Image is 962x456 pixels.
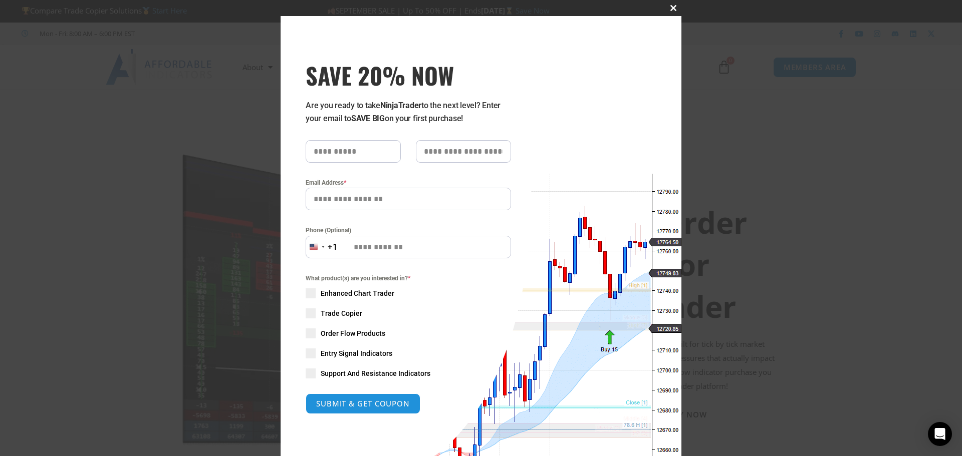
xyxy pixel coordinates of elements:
[306,273,511,283] span: What product(s) are you interested in?
[321,328,385,338] span: Order Flow Products
[306,225,511,235] label: Phone (Optional)
[306,288,511,298] label: Enhanced Chart Trader
[306,61,511,89] h3: SAVE 20% NOW
[306,348,511,358] label: Entry Signal Indicators
[306,308,511,318] label: Trade Copier
[306,393,420,414] button: SUBMIT & GET COUPON
[380,101,421,110] strong: NinjaTrader
[306,328,511,338] label: Order Flow Products
[306,236,338,258] button: Selected country
[321,348,392,358] span: Entry Signal Indicators
[321,308,362,318] span: Trade Copier
[928,422,952,446] div: Open Intercom Messenger
[306,178,511,188] label: Email Address
[351,114,385,123] strong: SAVE BIG
[306,99,511,125] p: Are you ready to take to the next level? Enter your email to on your first purchase!
[321,368,430,378] span: Support And Resistance Indicators
[306,368,511,378] label: Support And Resistance Indicators
[328,241,338,254] div: +1
[321,288,394,298] span: Enhanced Chart Trader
